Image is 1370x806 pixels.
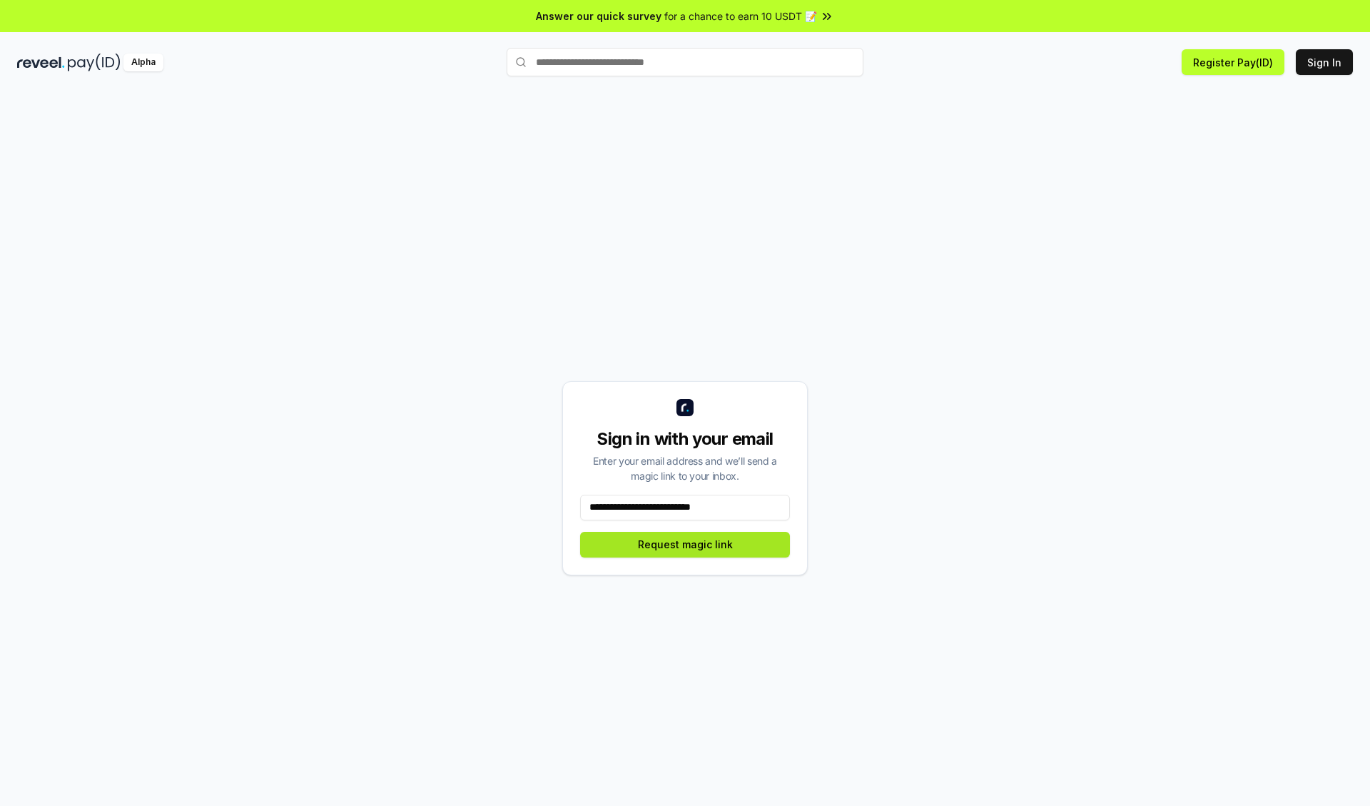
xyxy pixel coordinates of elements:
img: pay_id [68,54,121,71]
button: Sign In [1296,49,1353,75]
span: for a chance to earn 10 USDT 📝 [664,9,817,24]
button: Register Pay(ID) [1182,49,1284,75]
img: reveel_dark [17,54,65,71]
button: Request magic link [580,532,790,558]
span: Answer our quick survey [536,9,661,24]
div: Enter your email address and we’ll send a magic link to your inbox. [580,453,790,483]
div: Sign in with your email [580,428,790,450]
img: logo_small [676,399,694,416]
div: Alpha [123,54,163,71]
